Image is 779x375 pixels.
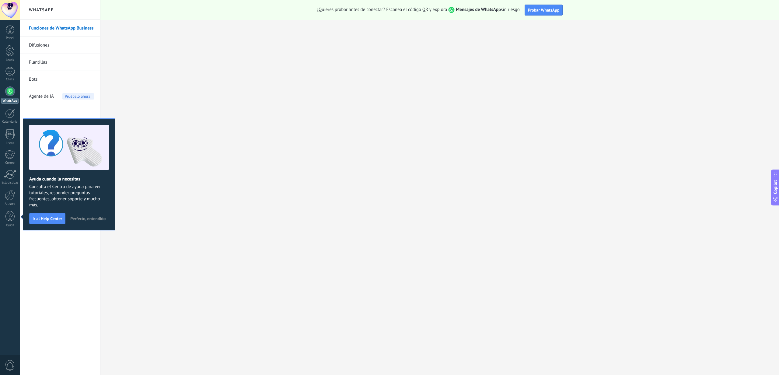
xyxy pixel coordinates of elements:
button: Probar WhatsApp [525,5,563,16]
span: Agente de IA [29,88,54,105]
span: Perfecto, entendido [70,216,106,221]
div: Leads [1,58,19,62]
li: Difusiones [20,37,100,54]
a: Bots [29,71,94,88]
li: Bots [20,71,100,88]
span: Pruébalo ahora! [62,93,94,100]
strong: Mensajes de WhatsApp [456,7,501,12]
a: Difusiones [29,37,94,54]
button: Ir al Help Center [29,213,65,224]
a: Agente de IAPruébalo ahora! [29,88,94,105]
h2: Ayuda cuando la necesitas [29,176,109,182]
div: Calendario [1,120,19,124]
span: Ir al Help Center [33,216,62,221]
div: Ajustes [1,202,19,206]
div: Correo [1,161,19,165]
div: Chats [1,78,19,82]
span: ¿Quieres probar antes de conectar? Escanea el código QR y explora sin riesgo [317,7,520,13]
li: Funciones de WhatsApp Business [20,20,100,37]
div: WhatsApp [1,98,19,104]
span: Probar WhatsApp [528,7,560,13]
div: Estadísticas [1,181,19,185]
li: Agente de IA [20,88,100,105]
span: Consulta el Centro de ayuda para ver tutoriales, responder preguntas frecuentes, obtener soporte ... [29,184,109,208]
a: Funciones de WhatsApp Business [29,20,94,37]
a: Plantillas [29,54,94,71]
button: Perfecto, entendido [68,214,108,223]
li: Plantillas [20,54,100,71]
div: Ayuda [1,223,19,227]
div: Panel [1,36,19,40]
div: Listas [1,141,19,145]
span: Copilot [772,180,778,194]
